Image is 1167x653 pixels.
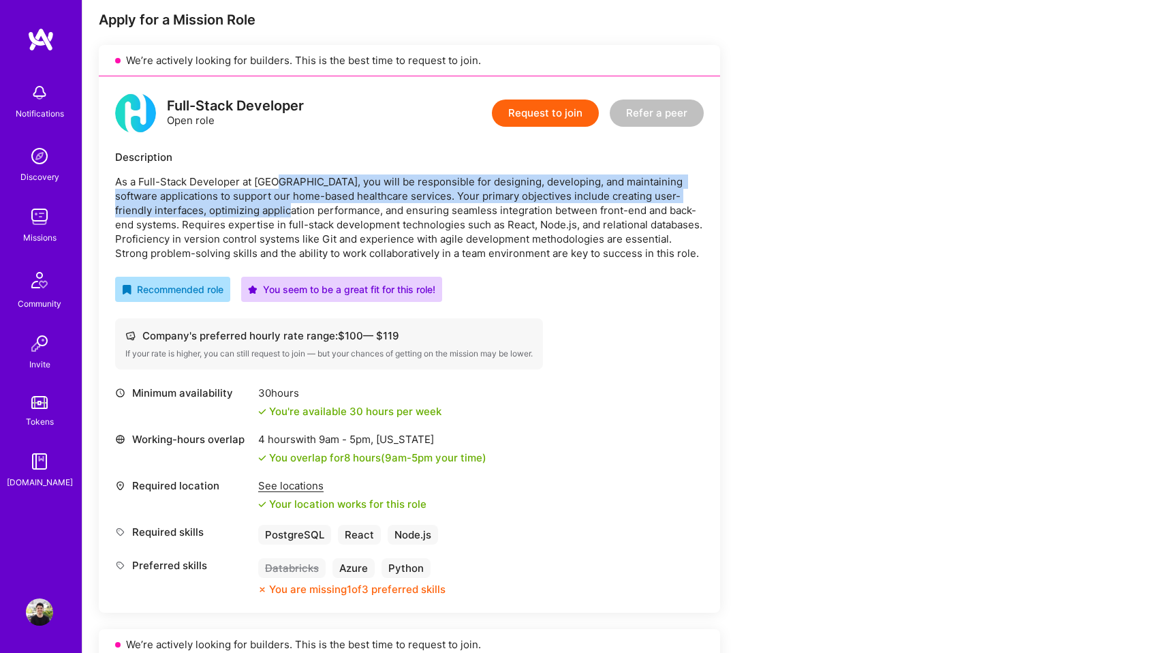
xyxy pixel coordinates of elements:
[258,386,441,400] div: 30 hours
[122,285,131,294] i: icon RecommendedBadge
[125,348,533,359] div: If your rate is higher, you can still request to join — but your chances of getting on the missio...
[258,408,266,416] i: icon Check
[388,525,438,545] div: Node.js
[7,475,73,489] div: [DOMAIN_NAME]
[258,404,441,419] div: You're available 30 hours per week
[115,432,251,446] div: Working-hours overlap
[269,451,486,465] div: You overlap for 8 hours ( your time)
[27,27,55,52] img: logo
[385,451,433,464] span: 9am - 5pm
[115,174,704,260] p: As a Full-Stack Developer at [GEOGRAPHIC_DATA], you will be responsible for designing, developing...
[122,282,223,297] div: Recommended role
[492,100,599,127] button: Request to join
[26,414,54,429] div: Tokens
[29,357,50,371] div: Invite
[269,582,446,596] div: You are missing 1 of 3 preferred skills
[115,560,125,571] i: icon Tag
[115,479,251,493] div: Required location
[167,99,304,127] div: Open role
[258,454,266,462] i: icon Check
[338,525,381,545] div: React
[99,11,720,29] div: Apply for a Mission Role
[22,598,57,626] a: User Avatar
[258,500,266,508] i: icon Check
[115,386,251,400] div: Minimum availability
[167,99,304,113] div: Full-Stack Developer
[115,93,156,134] img: logo
[125,331,136,341] i: icon Cash
[26,448,53,475] img: guide book
[115,150,704,164] div: Description
[115,434,125,444] i: icon World
[258,586,266,594] i: icon CloseOrange
[115,558,251,573] div: Preferred skills
[258,558,326,578] div: Databricks
[115,481,125,491] i: icon Location
[610,100,704,127] button: Refer a peer
[20,170,59,184] div: Discovery
[31,396,48,409] img: tokens
[115,527,125,537] i: icon Tag
[26,79,53,106] img: bell
[23,264,56,297] img: Community
[258,432,486,446] div: 4 hours with [US_STATE]
[316,433,376,446] span: 9am - 5pm ,
[23,230,57,245] div: Missions
[332,558,375,578] div: Azure
[258,479,426,493] div: See locations
[248,285,258,294] i: icon PurpleStar
[18,297,61,311] div: Community
[16,106,64,121] div: Notifications
[26,330,53,357] img: Invite
[26,203,53,230] img: teamwork
[125,329,533,343] div: Company's preferred hourly rate range: $ 100 — $ 119
[115,525,251,539] div: Required skills
[382,558,431,578] div: Python
[258,497,426,511] div: Your location works for this role
[26,598,53,626] img: User Avatar
[248,282,435,297] div: You seem to be a great fit for this role!
[258,525,331,545] div: PostgreSQL
[26,142,53,170] img: discovery
[99,45,720,76] div: We’re actively looking for builders. This is the best time to request to join.
[115,388,125,398] i: icon Clock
